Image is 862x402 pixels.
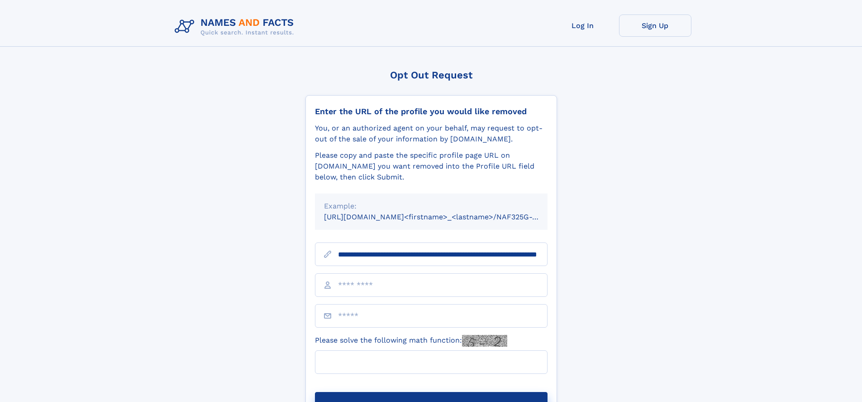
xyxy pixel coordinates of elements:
[315,335,507,347] label: Please solve the following math function:
[305,69,557,81] div: Opt Out Request
[547,15,619,37] a: Log In
[315,123,548,145] div: You, or an authorized agent on your behalf, may request to opt-out of the sale of your informatio...
[324,201,538,212] div: Example:
[315,150,548,183] div: Please copy and paste the specific profile page URL on [DOMAIN_NAME] you want removed into the Pr...
[315,107,548,116] div: Enter the URL of the profile you would like removed
[324,213,565,221] small: [URL][DOMAIN_NAME]<firstname>_<lastname>/NAF325G-xxxxxxxx
[619,15,691,37] a: Sign Up
[171,15,301,39] img: Logo Names and Facts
